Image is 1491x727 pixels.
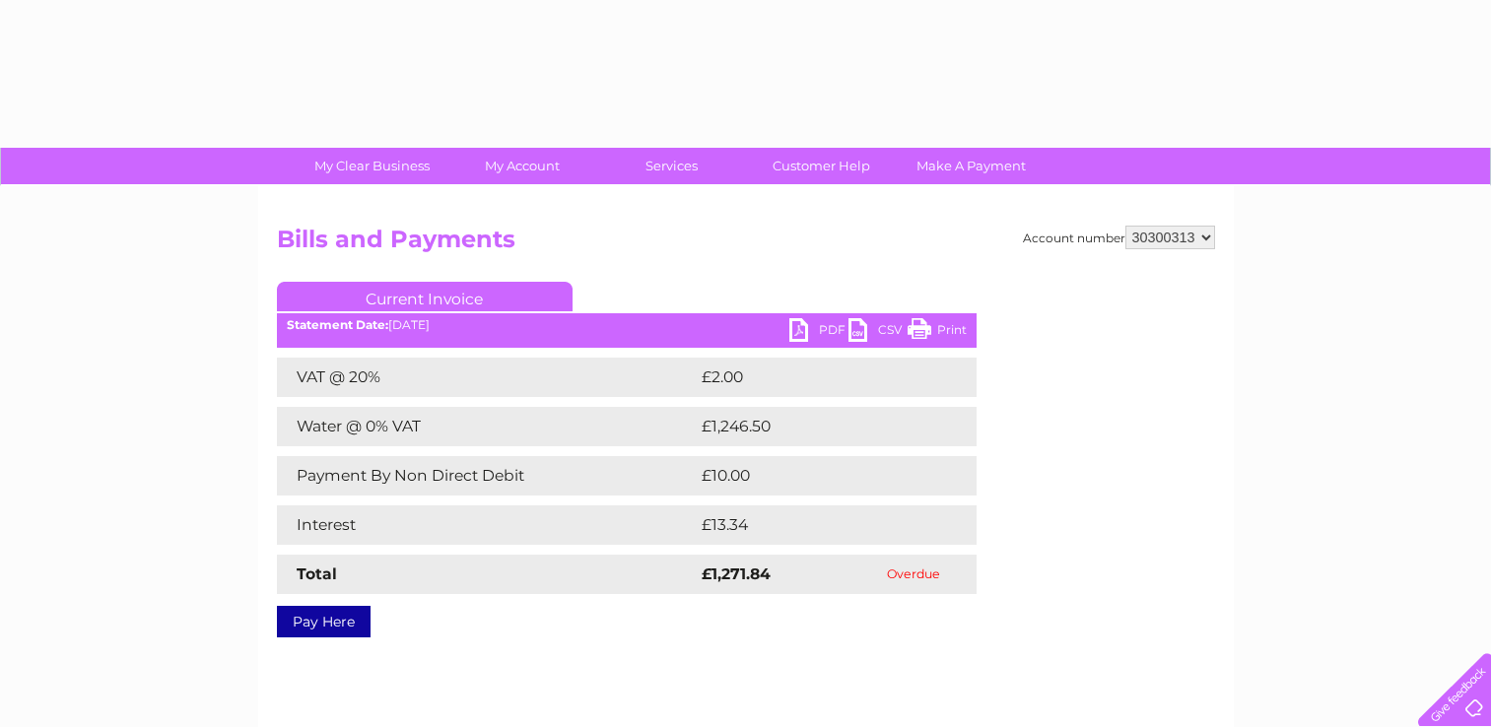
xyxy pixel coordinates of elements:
[697,407,945,446] td: £1,246.50
[277,505,697,545] td: Interest
[277,358,697,397] td: VAT @ 20%
[740,148,903,184] a: Customer Help
[1023,226,1215,249] div: Account number
[908,318,967,347] a: Print
[277,456,697,496] td: Payment By Non Direct Debit
[277,318,977,332] div: [DATE]
[291,148,453,184] a: My Clear Business
[697,358,931,397] td: £2.00
[287,317,388,332] b: Statement Date:
[789,318,848,347] a: PDF
[277,407,697,446] td: Water @ 0% VAT
[848,318,908,347] a: CSV
[297,564,337,583] strong: Total
[590,148,753,184] a: Services
[890,148,1052,184] a: Make A Payment
[702,564,771,583] strong: £1,271.84
[851,555,976,594] td: Overdue
[277,606,371,637] a: Pay Here
[697,505,935,545] td: £13.34
[277,282,573,311] a: Current Invoice
[277,226,1215,263] h2: Bills and Payments
[441,148,603,184] a: My Account
[697,456,936,496] td: £10.00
